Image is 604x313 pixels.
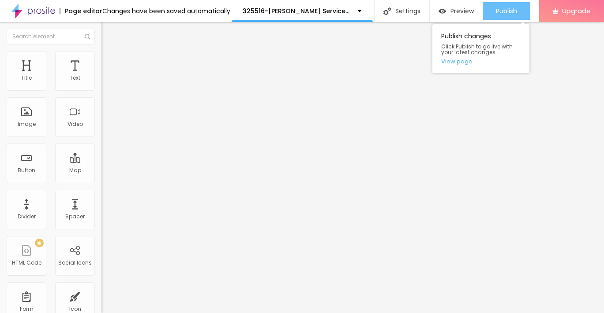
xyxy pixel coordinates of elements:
[383,7,391,15] img: Icone
[20,306,34,312] div: Form
[450,7,474,15] span: Preview
[12,260,41,266] div: HTML Code
[58,260,92,266] div: Social Icons
[18,214,36,220] div: Divider
[432,24,529,73] div: Publish changes
[69,306,81,312] div: Icon
[18,121,36,127] div: Image
[483,2,530,20] button: Publish
[562,7,591,15] span: Upgrade
[441,59,521,64] a: View page
[70,75,80,81] div: Text
[439,7,446,15] img: view-1.svg
[7,29,95,44] input: Search element
[85,34,90,39] img: Icone
[21,75,32,81] div: Title
[65,214,85,220] div: Spacer
[496,7,517,15] span: Publish
[60,8,102,14] div: Page editor
[68,121,83,127] div: Video
[441,44,521,55] span: Click Publish to go live with your latest changes.
[18,167,35,173] div: Button
[102,8,230,14] div: Changes have been saved automatically
[101,22,604,313] iframe: Editor
[69,167,81,173] div: Map
[430,2,483,20] button: Preview
[243,8,351,14] p: 325516-[PERSON_NAME] Services INC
